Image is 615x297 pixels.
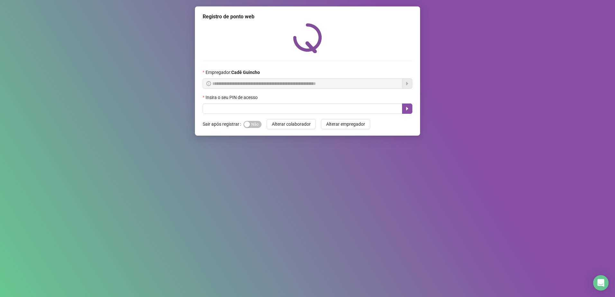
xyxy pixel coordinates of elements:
[207,81,211,86] span: info-circle
[326,121,365,128] span: Alterar empregador
[293,23,322,53] img: QRPoint
[203,119,243,129] label: Sair após registrar
[206,69,260,76] span: Empregador :
[272,121,311,128] span: Alterar colaborador
[267,119,316,129] button: Alterar colaborador
[405,106,410,111] span: caret-right
[321,119,370,129] button: Alterar empregador
[231,70,260,75] strong: Cadê Guincho
[203,13,412,21] div: Registro de ponto web
[203,94,262,101] label: Insira o seu PIN de acesso
[593,275,609,291] div: Open Intercom Messenger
